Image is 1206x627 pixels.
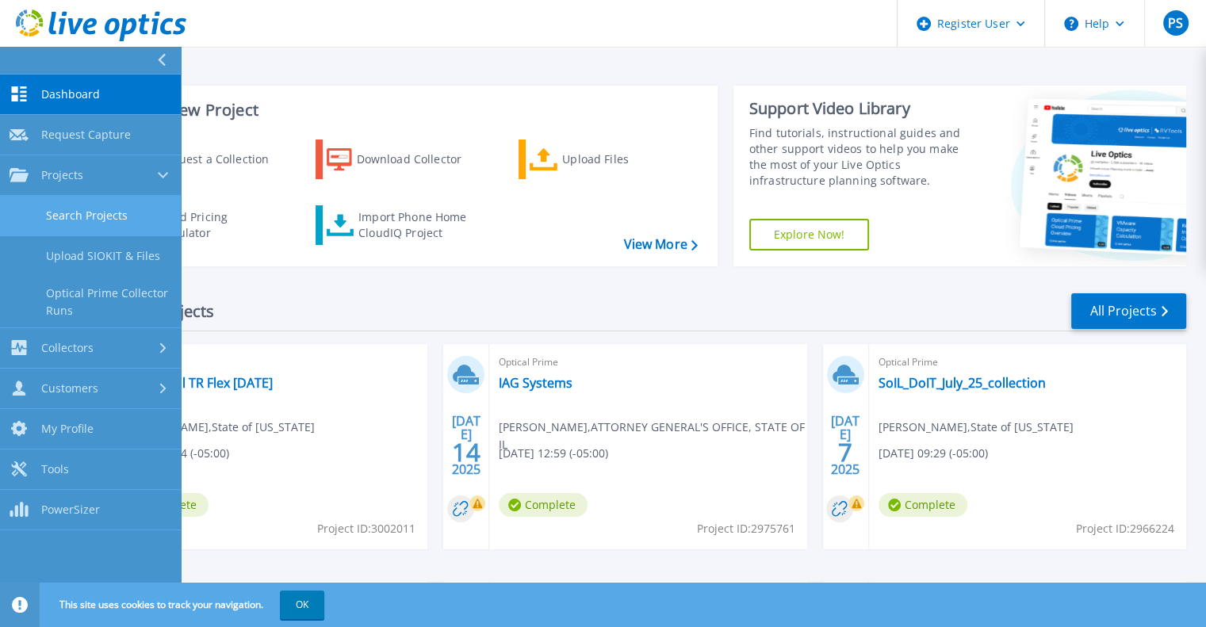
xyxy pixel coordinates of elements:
span: Project ID: 2975761 [697,520,795,537]
span: 7 [838,445,852,459]
span: This site uses cookies to track your navigation. [44,591,324,619]
span: Customers [41,381,98,396]
a: View More [623,237,697,252]
a: Upload Files [519,140,695,179]
span: [PERSON_NAME] , State of [US_STATE] [879,419,1074,436]
span: [DATE] 12:59 (-05:00) [499,445,608,462]
div: Request a Collection [158,143,285,175]
a: Explore Now! [749,219,870,250]
span: Project ID: 3002011 [317,520,415,537]
span: PowerSizer [41,503,100,517]
div: [DATE] 2025 [830,416,860,474]
span: Optical Prime [879,354,1177,371]
span: Dashboard [41,87,100,101]
a: Cloud Pricing Calculator [113,205,289,245]
h3: Start a New Project [113,101,697,119]
span: Collectors [41,341,94,355]
button: OK [280,591,324,619]
span: [PERSON_NAME] , ATTORNEY GENERAL'S OFFICE, STATE OF IL [499,419,806,453]
a: All Projects [1071,293,1186,329]
span: Optical Prime [120,354,418,371]
span: Complete [879,493,967,517]
span: [DATE] 09:29 (-05:00) [879,445,988,462]
span: My Profile [41,422,94,436]
span: Tools [41,462,69,476]
span: Optical Prime [499,354,797,371]
span: PS [1168,17,1183,29]
span: Complete [499,493,588,517]
span: Request Capture [41,128,131,142]
a: Request a Collection [113,140,289,179]
a: SoIL_DoIT_July_25_collection [879,375,1046,391]
div: Support Video Library [749,98,977,119]
span: 14 [452,445,480,459]
div: Cloud Pricing Calculator [155,209,282,241]
div: Import Phone Home CloudIQ Project [358,209,482,241]
a: Download Collector [316,140,492,179]
div: Find tutorials, instructional guides and other support videos to help you make the most of your L... [749,125,977,189]
a: SOI - VxRail TR Flex [DATE] [120,375,273,391]
div: Download Collector [357,143,484,175]
div: Upload Files [562,143,689,175]
span: Projects [41,168,83,182]
span: [PERSON_NAME] , State of [US_STATE] [120,419,315,436]
span: Project ID: 2966224 [1076,520,1174,537]
div: [DATE] 2025 [451,416,481,474]
a: IAG Systems [499,375,572,391]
